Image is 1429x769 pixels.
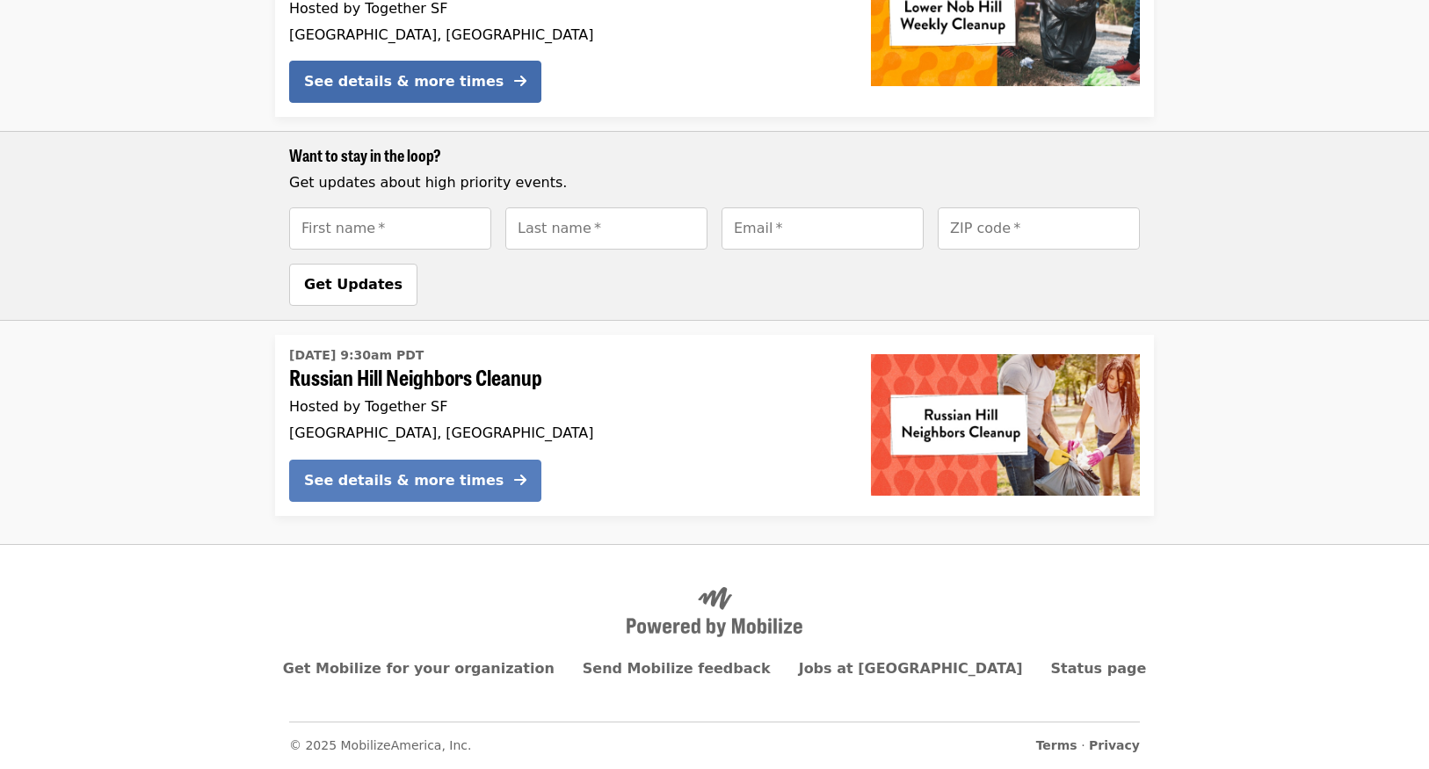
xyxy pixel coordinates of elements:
div: [GEOGRAPHIC_DATA], [GEOGRAPHIC_DATA] [289,26,843,43]
i: arrow-right icon [514,472,526,489]
span: Get Updates [304,276,403,293]
span: Hosted by Together SF [289,398,447,415]
a: See details for "Russian Hill Neighbors Cleanup" [275,335,1154,516]
i: arrow-right icon [514,73,526,90]
input: [object Object] [938,207,1140,250]
button: See details & more times [289,61,541,103]
span: · [1036,736,1140,755]
span: Russian Hill Neighbors Cleanup [289,365,843,390]
img: Powered by Mobilize [627,587,802,638]
a: Send Mobilize feedback [583,660,771,677]
input: [object Object] [722,207,924,250]
a: Terms [1036,738,1077,752]
a: Privacy [1089,738,1140,752]
a: Get Mobilize for your organization [283,660,555,677]
div: [GEOGRAPHIC_DATA], [GEOGRAPHIC_DATA] [289,424,843,441]
div: See details & more times [304,71,504,92]
div: See details & more times [304,470,504,491]
input: [object Object] [505,207,707,250]
a: Status page [1051,660,1147,677]
span: © 2025 MobilizeAmerica, Inc. [289,738,472,752]
nav: Secondary footer navigation [289,722,1140,755]
span: Get updates about high priority events. [289,174,567,191]
a: Jobs at [GEOGRAPHIC_DATA] [799,660,1023,677]
button: See details & more times [289,460,541,502]
button: Get Updates [289,264,417,306]
time: [DATE] 9:30am PDT [289,346,424,365]
input: [object Object] [289,207,491,250]
nav: Primary footer navigation [289,658,1140,679]
img: Russian Hill Neighbors Cleanup organized by Together SF [871,354,1140,495]
span: Want to stay in the loop? [289,143,441,166]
